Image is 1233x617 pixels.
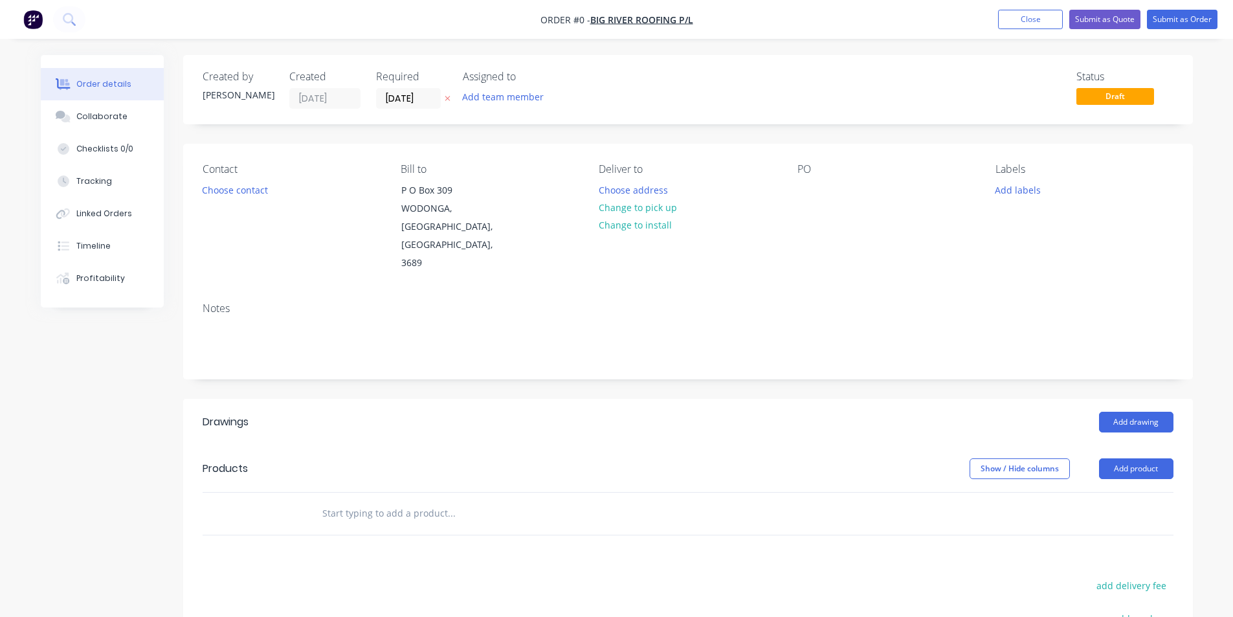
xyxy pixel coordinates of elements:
button: Close [998,10,1063,29]
div: Order details [76,78,131,90]
div: Products [203,461,248,477]
button: Order details [41,68,164,100]
div: Linked Orders [76,208,132,219]
button: Choose address [592,181,674,198]
div: PO [797,163,975,175]
div: Timeline [76,240,111,252]
button: Timeline [41,230,164,262]
button: Add drawing [1099,412,1173,432]
div: Created by [203,71,274,83]
img: Factory [23,10,43,29]
div: P O Box 309 [401,181,509,199]
button: Profitability [41,262,164,295]
div: Bill to [401,163,578,175]
div: WODONGA, [GEOGRAPHIC_DATA], [GEOGRAPHIC_DATA], 3689 [401,199,509,272]
span: Draft [1076,88,1154,104]
button: Submit as Quote [1069,10,1140,29]
button: Checklists 0/0 [41,133,164,165]
div: Deliver to [599,163,776,175]
div: Checklists 0/0 [76,143,133,155]
button: Add team member [455,88,550,106]
button: Change to pick up [592,199,683,216]
button: Show / Hide columns [970,458,1070,479]
button: Add team member [463,88,551,106]
div: Status [1076,71,1173,83]
div: Required [376,71,447,83]
button: Add product [1099,458,1173,479]
button: Choose contact [195,181,274,198]
div: Collaborate [76,111,128,122]
button: Add labels [988,181,1048,198]
div: Assigned to [463,71,592,83]
div: Tracking [76,175,112,187]
span: Order #0 - [540,14,590,26]
div: P O Box 309WODONGA, [GEOGRAPHIC_DATA], [GEOGRAPHIC_DATA], 3689 [390,181,520,273]
button: add delivery fee [1090,577,1173,594]
button: Linked Orders [41,197,164,230]
div: Labels [995,163,1173,175]
button: Tracking [41,165,164,197]
div: Notes [203,302,1173,315]
div: Profitability [76,273,125,284]
button: Change to install [592,216,678,234]
div: Contact [203,163,380,175]
div: Drawings [203,414,249,430]
input: Start typing to add a product... [322,500,581,526]
div: Created [289,71,361,83]
button: Submit as Order [1147,10,1217,29]
div: [PERSON_NAME] [203,88,274,102]
a: Big River Roofing P/L [590,14,693,26]
button: Collaborate [41,100,164,133]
